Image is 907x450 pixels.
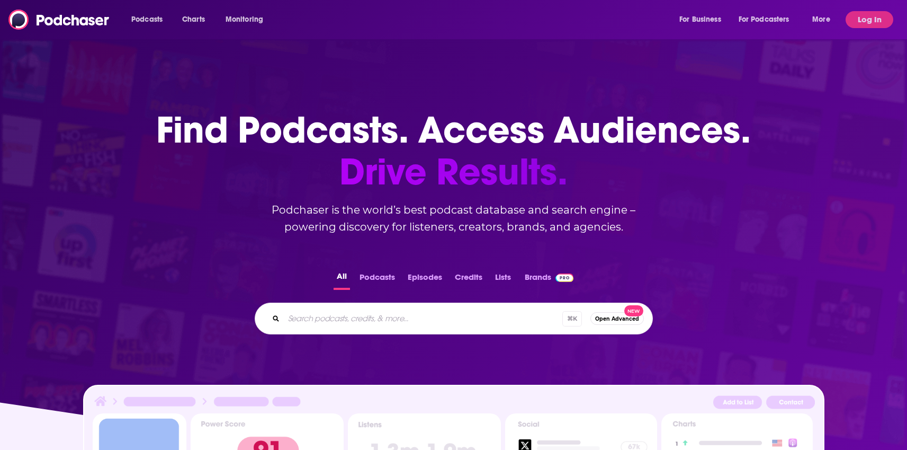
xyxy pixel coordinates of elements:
span: For Business [679,12,721,27]
button: Open AdvancedNew [590,312,644,325]
button: Lists [492,269,514,290]
span: More [812,12,830,27]
button: Credits [452,269,486,290]
button: open menu [218,11,277,28]
button: open menu [124,11,176,28]
button: open menu [805,11,843,28]
a: BrandsPodchaser Pro [525,269,574,290]
h2: Podchaser is the world’s best podcast database and search engine – powering discovery for listene... [242,201,666,235]
span: Podcasts [131,12,163,27]
input: Search podcasts, credits, & more... [284,310,562,327]
span: ⌘ K [562,311,582,327]
span: For Podcasters [739,12,789,27]
span: Drive Results. [156,151,751,193]
span: Open Advanced [595,316,639,322]
img: Podcast Insights Header [93,394,815,413]
h1: Find Podcasts. Access Audiences. [156,109,751,193]
button: open menu [732,11,805,28]
button: Log In [846,11,893,28]
button: open menu [672,11,734,28]
img: Podchaser - Follow, Share and Rate Podcasts [8,10,110,30]
div: Search podcasts, credits, & more... [255,303,653,334]
span: New [624,305,643,316]
button: Episodes [405,269,445,290]
span: Monitoring [226,12,263,27]
button: All [334,269,350,290]
img: Podchaser Pro [555,273,574,282]
span: Charts [182,12,205,27]
button: Podcasts [356,269,398,290]
a: Charts [175,11,211,28]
